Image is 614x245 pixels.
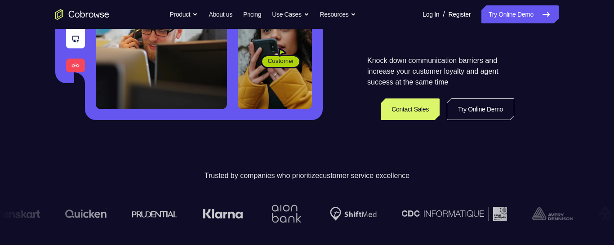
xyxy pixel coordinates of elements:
a: Register [449,5,471,23]
span: Customer [262,57,299,66]
img: Shiftmed [329,207,376,221]
a: Pricing [243,5,261,23]
button: Resources [320,5,356,23]
a: Contact Sales [381,98,440,120]
button: Use Cases [272,5,309,23]
a: Try Online Demo [447,98,514,120]
span: customer service excellence [319,172,409,179]
img: Aion Bank [268,196,304,232]
a: Try Online Demo [481,5,559,23]
a: Log In [423,5,439,23]
img: A customer holding their phone [238,3,312,109]
a: About us [209,5,232,23]
img: CDC Informatique [401,207,507,221]
button: Product [170,5,198,23]
p: Knock down communication barriers and increase your customer loyalty and agent success at the sam... [367,55,514,88]
a: Go to the home page [55,9,109,20]
img: Klarna [202,209,243,219]
span: / [443,9,445,20]
img: prudential [132,210,177,218]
